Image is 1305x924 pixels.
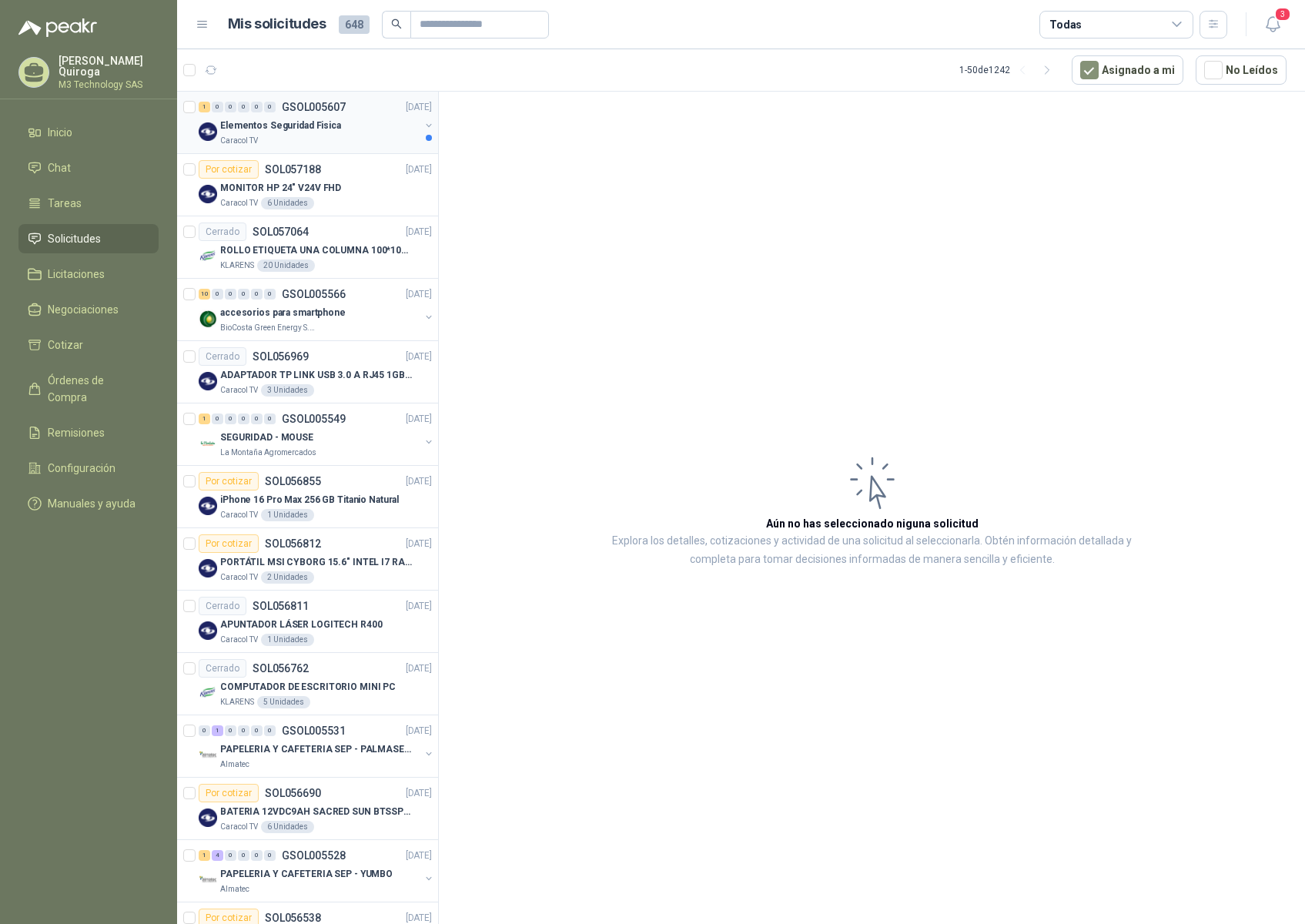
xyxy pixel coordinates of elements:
a: CerradoSOL056969[DATE] Company LogoADAPTADOR TP LINK USB 3.0 A RJ45 1GB WINDOWSCaracol TV3 Unidades [177,341,438,403]
a: 10 0 0 0 0 0 GSOL005566[DATE] Company Logoaccesorios para smartphoneBioCosta Green Energy S.A.S [199,285,435,334]
div: Por cotizar [199,784,259,802]
div: Todas [1049,16,1082,33]
div: 1 [199,413,210,424]
p: [DATE] [406,474,432,489]
a: 1 4 0 0 0 0 GSOL005528[DATE] Company LogoPAPELERIA Y CAFETERIA SEP - YUMBOAlmatec [199,846,435,896]
div: 3 Unidades [261,384,314,397]
a: Inicio [18,118,159,147]
div: 0 [238,850,249,861]
a: Licitaciones [18,259,159,289]
p: APUNTADOR LÁSER LOGITECH R400 [220,618,383,632]
a: Cotizar [18,330,159,360]
span: Inicio [48,124,72,141]
p: SOL056855 [265,476,321,487]
p: GSOL005531 [282,725,346,736]
img: Company Logo [199,122,217,141]
div: 5 Unidades [257,696,310,708]
p: [PERSON_NAME] Quiroga [59,55,159,77]
p: SOL056690 [265,788,321,798]
p: PAPELERIA Y CAFETERIA SEP - PALMASECA [220,742,412,757]
img: Company Logo [199,746,217,765]
span: 3 [1274,7,1291,22]
p: KLARENS [220,259,254,272]
p: [DATE] [406,661,432,676]
p: PAPELERIA Y CAFETERIA SEP - YUMBO [220,867,393,882]
p: SOL056811 [253,601,309,611]
a: Por cotizarSOL056812[DATE] Company LogoPORTÁTIL MSI CYBORG 15.6" INTEL I7 RAM 32GB - 1 TB / Nvidi... [177,528,438,591]
div: 0 [238,102,249,112]
p: [DATE] [406,724,432,738]
a: Chat [18,153,159,182]
img: Company Logo [199,310,217,328]
div: 0 [225,102,236,112]
div: 0 [212,413,223,424]
span: search [391,18,402,29]
div: 0 [238,413,249,424]
p: [DATE] [406,225,432,239]
p: SOL057064 [253,226,309,237]
div: Cerrado [199,223,246,241]
div: 1 [199,850,210,861]
div: 1 Unidades [261,509,314,521]
div: Cerrado [199,347,246,366]
p: [DATE] [406,350,432,364]
p: Caracol TV [220,634,258,646]
a: CerradoSOL056762[DATE] Company LogoCOMPUTADOR DE ESCRITORIO MINI PCKLARENS5 Unidades [177,653,438,715]
p: Caracol TV [220,821,258,833]
div: 0 [251,289,263,300]
div: 0 [212,289,223,300]
div: 1 Unidades [261,634,314,646]
div: Cerrado [199,659,246,678]
div: 0 [225,850,236,861]
a: 0 1 0 0 0 0 GSOL005531[DATE] Company LogoPAPELERIA Y CAFETERIA SEP - PALMASECAAlmatec [199,721,435,771]
div: 0 [238,725,249,736]
div: 1 - 50 de 1242 [959,58,1059,82]
div: Cerrado [199,597,246,615]
img: Company Logo [199,185,217,203]
p: PORTÁTIL MSI CYBORG 15.6" INTEL I7 RAM 32GB - 1 TB / Nvidia GeForce RTX 4050 [220,555,412,570]
div: 0 [212,102,223,112]
img: Company Logo [199,372,217,390]
p: [DATE] [406,849,432,863]
div: 4 [212,850,223,861]
p: Caracol TV [220,135,258,147]
p: BioCosta Green Energy S.A.S [220,322,317,334]
img: Company Logo [199,434,217,453]
div: 0 [251,850,263,861]
img: Company Logo [199,621,217,640]
p: MONITOR HP 24" V24V FHD [220,181,341,196]
span: 648 [339,15,370,34]
div: 6 Unidades [261,197,314,209]
img: Company Logo [199,871,217,889]
p: Caracol TV [220,384,258,397]
div: 1 [212,725,223,736]
p: KLARENS [220,696,254,708]
span: Chat [48,159,71,176]
p: SOL057188 [265,164,321,175]
p: COMPUTADOR DE ESCRITORIO MINI PC [220,680,396,695]
a: Por cotizarSOL056690[DATE] Company LogoBATERIA 12VDC9AH SACRED SUN BTSSP12-9HRCaracol TV6 Unidades [177,778,438,840]
p: [DATE] [406,786,432,801]
div: Por cotizar [199,472,259,490]
img: Company Logo [199,247,217,266]
div: 0 [251,413,263,424]
span: Cotizar [48,336,83,353]
div: 0 [264,289,276,300]
a: Remisiones [18,418,159,447]
p: GSOL005607 [282,102,346,112]
p: Elementos Seguridad Fisica [220,119,341,133]
span: Licitaciones [48,266,105,283]
p: iPhone 16 Pro Max 256 GB Titanio Natural [220,493,399,507]
img: Company Logo [199,808,217,827]
div: 0 [225,725,236,736]
button: 3 [1259,11,1287,38]
span: Configuración [48,460,115,477]
div: 0 [225,289,236,300]
span: Órdenes de Compra [48,372,144,406]
p: ROLLO ETIQUETA UNA COLUMNA 100*100*500un [220,243,412,258]
p: SOL056812 [265,538,321,549]
p: Caracol TV [220,571,258,584]
div: 6 Unidades [261,821,314,833]
h3: Aún no has seleccionado niguna solicitud [766,515,979,532]
p: Caracol TV [220,509,258,521]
